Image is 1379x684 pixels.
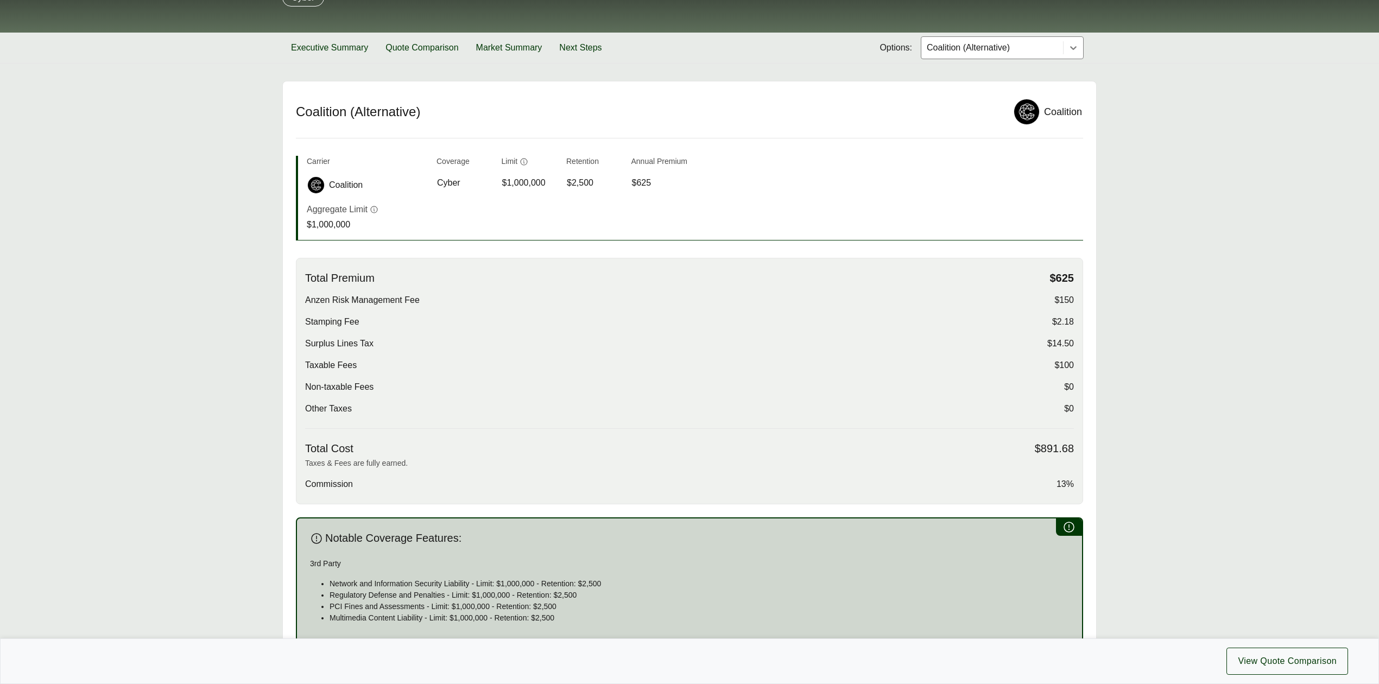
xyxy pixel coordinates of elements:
[1052,315,1074,328] span: $2.18
[305,458,1074,469] p: Taxes & Fees are fully earned.
[377,33,467,63] button: Quote Comparison
[437,176,460,189] span: Cyber
[305,478,353,491] span: Commission
[1044,105,1082,119] div: Coalition
[467,33,551,63] button: Market Summary
[325,531,461,545] span: Notable Coverage Features:
[305,271,375,285] span: Total Premium
[305,315,359,328] span: Stamping Fee
[502,176,546,189] span: $1,000,000
[1047,337,1074,350] span: $14.50
[296,104,1001,120] h2: Coalition (Alternative)
[329,179,363,192] span: Coalition
[567,176,593,189] span: $2,500
[566,156,623,172] th: Retention
[307,218,378,231] p: $1,000,000
[1057,478,1074,491] span: 13%
[1064,402,1074,415] span: $0
[307,203,368,216] p: Aggregate Limit
[551,33,610,63] button: Next Steps
[330,601,1069,612] p: PCI Fines and Assessments - Limit: $1,000,000 - Retention: $2,500
[305,381,374,394] span: Non-taxable Fees
[305,442,353,455] span: Total Cost
[880,41,912,54] span: Options:
[1050,271,1074,285] span: $625
[305,359,357,372] span: Taxable Fees
[437,156,493,172] th: Coverage
[330,578,1069,590] p: Network and Information Security Liability - Limit: $1,000,000 - Retention: $2,500
[308,177,324,193] img: Coalition logo
[310,558,1069,569] p: 3rd Party
[307,156,428,172] th: Carrier
[1238,655,1337,668] span: View Quote Comparison
[330,612,1069,624] p: Multimedia Content Liability - Limit: $1,000,000 - Retention: $2,500
[1035,442,1074,455] span: $891.68
[305,402,352,415] span: Other Taxes
[1054,359,1074,372] span: $100
[632,176,651,189] span: $625
[330,590,1069,601] p: Regulatory Defense and Penalties - Limit: $1,000,000 - Retention: $2,500
[631,156,688,172] th: Annual Premium
[502,156,558,172] th: Limit
[305,294,420,307] span: Anzen Risk Management Fee
[1064,381,1074,394] span: $0
[1014,99,1039,124] img: Coalition logo
[1054,294,1074,307] span: $150
[305,337,374,350] span: Surplus Lines Tax
[282,33,377,63] button: Executive Summary
[1226,648,1348,675] button: View Quote Comparison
